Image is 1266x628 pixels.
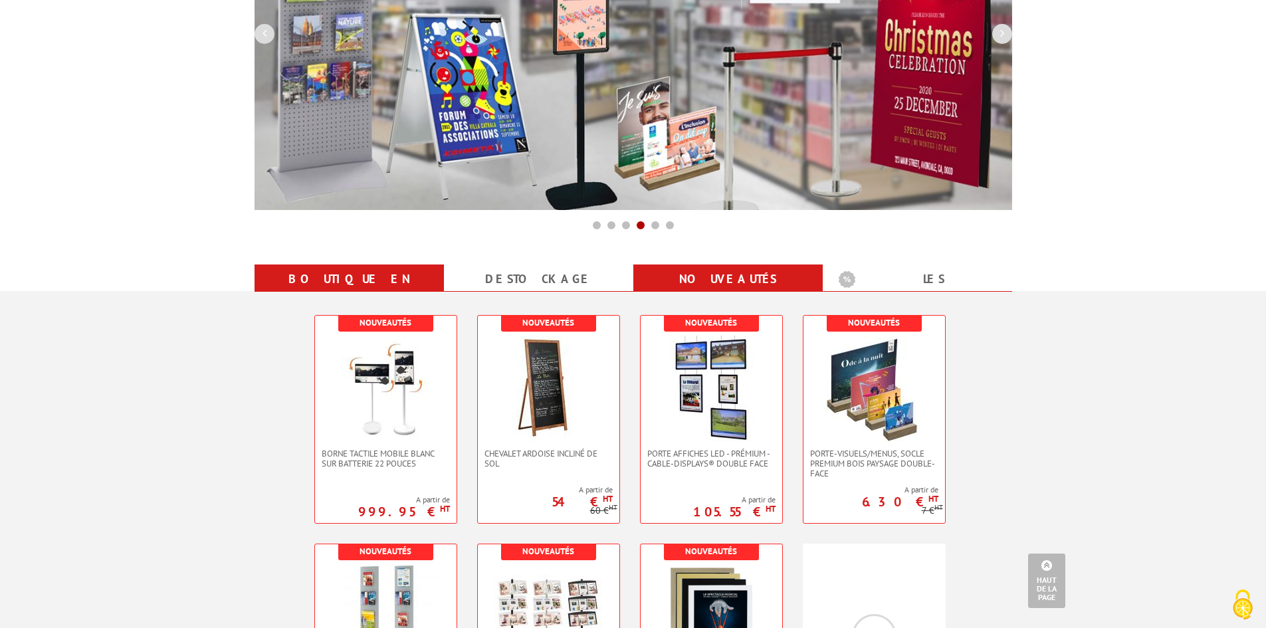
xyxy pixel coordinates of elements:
a: Chevalet Ardoise incliné de sol [478,449,619,469]
button: Cookies (fenêtre modale) [1219,583,1266,628]
img: Borne tactile mobile blanc sur batterie 22 pouces [332,336,439,442]
b: Nouveautés [848,317,900,328]
span: Borne tactile mobile blanc sur batterie 22 pouces [322,449,450,469]
b: Nouveautés [360,546,411,557]
span: A partir de [522,484,613,495]
span: Porte Affiches LED - Prémium - Cable-Displays® Double face [647,449,776,469]
p: 60 € [590,506,617,516]
sup: HT [928,493,938,504]
sup: HT [609,502,617,512]
span: Chevalet Ardoise incliné de sol [484,449,613,469]
img: Cookies (fenêtre modale) [1226,588,1259,621]
b: Nouveautés [360,317,411,328]
img: Chevalet Ardoise incliné de sol [495,336,601,442]
b: Nouveautés [522,546,574,557]
sup: HT [440,503,450,514]
p: 6.30 € [832,498,938,506]
a: Les promotions [839,267,996,315]
b: Nouveautés [522,317,574,328]
a: PORTE-VISUELS/MENUS, SOCLE PREMIUM BOIS PAYSAGE DOUBLE-FACE [803,449,945,478]
img: PORTE-VISUELS/MENUS, SOCLE PREMIUM BOIS PAYSAGE DOUBLE-FACE [821,336,927,442]
a: Boutique en ligne [270,267,428,315]
a: Borne tactile mobile blanc sur batterie 22 pouces [315,449,457,469]
span: PORTE-VISUELS/MENUS, SOCLE PREMIUM BOIS PAYSAGE DOUBLE-FACE [810,449,938,478]
p: 105.55 € [686,508,776,516]
sup: HT [603,493,613,504]
sup: HT [766,503,776,514]
b: Les promotions [839,267,1005,294]
img: Porte Affiches LED - Prémium - Cable-Displays® Double face [658,336,764,442]
b: Nouveautés [685,317,737,328]
a: Porte Affiches LED - Prémium - Cable-Displays® Double face [641,449,782,469]
p: 999.95 € [352,508,450,516]
a: Destockage [460,267,617,291]
b: Nouveautés [685,546,737,557]
p: 7 € [922,506,943,516]
sup: HT [934,502,943,512]
span: A partir de [358,494,450,505]
a: Haut de la page [1028,554,1065,608]
span: A partir de [693,494,776,505]
span: A partir de [839,484,938,495]
a: nouveautés [649,267,807,291]
p: 54 € [516,498,613,506]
